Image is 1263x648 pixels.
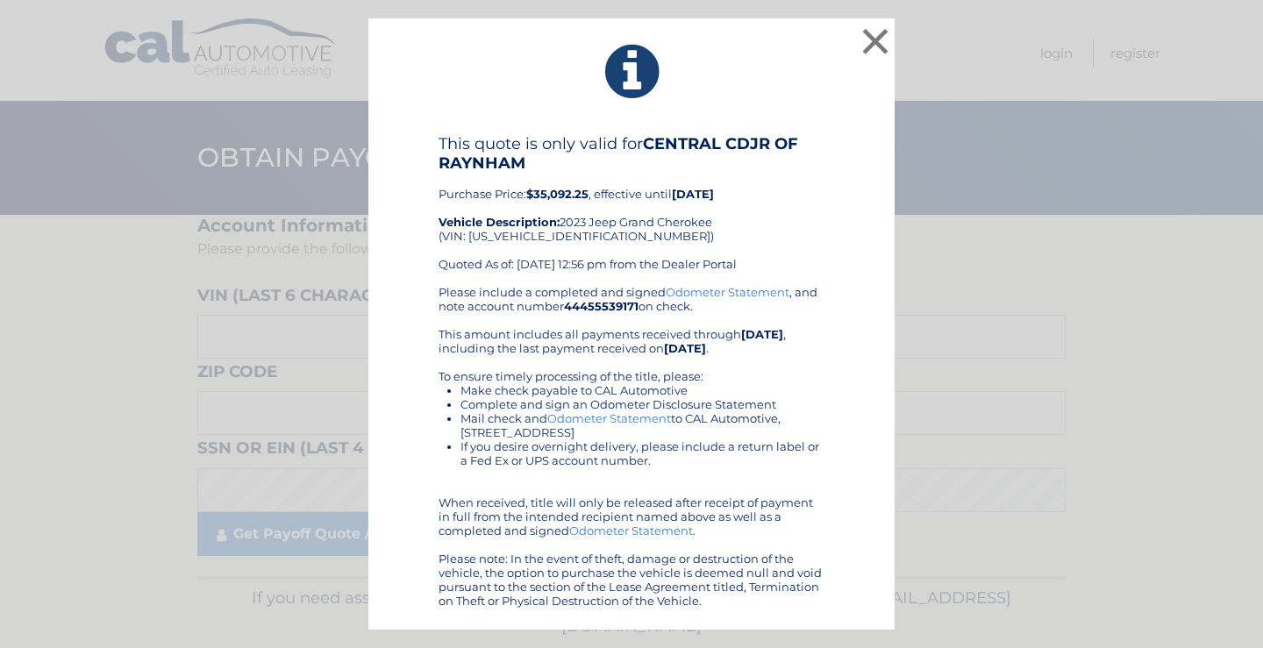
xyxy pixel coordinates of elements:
[460,383,824,397] li: Make check payable to CAL Automotive
[569,523,693,538] a: Odometer Statement
[460,411,824,439] li: Mail check and to CAL Automotive, [STREET_ADDRESS]
[664,341,706,355] b: [DATE]
[439,134,824,285] div: Purchase Price: , effective until 2023 Jeep Grand Cherokee (VIN: [US_VEHICLE_IDENTIFICATION_NUMBE...
[672,187,714,201] b: [DATE]
[666,285,789,299] a: Odometer Statement
[439,134,798,173] b: CENTRAL CDJR OF RAYNHAM
[526,187,589,201] b: $35,092.25
[460,439,824,467] li: If you desire overnight delivery, please include a return label or a Fed Ex or UPS account number.
[858,24,893,59] button: ×
[460,397,824,411] li: Complete and sign an Odometer Disclosure Statement
[439,285,824,608] div: Please include a completed and signed , and note account number on check. This amount includes al...
[439,215,560,229] strong: Vehicle Description:
[741,327,783,341] b: [DATE]
[564,299,639,313] b: 44455539171
[547,411,671,425] a: Odometer Statement
[439,134,824,173] h4: This quote is only valid for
